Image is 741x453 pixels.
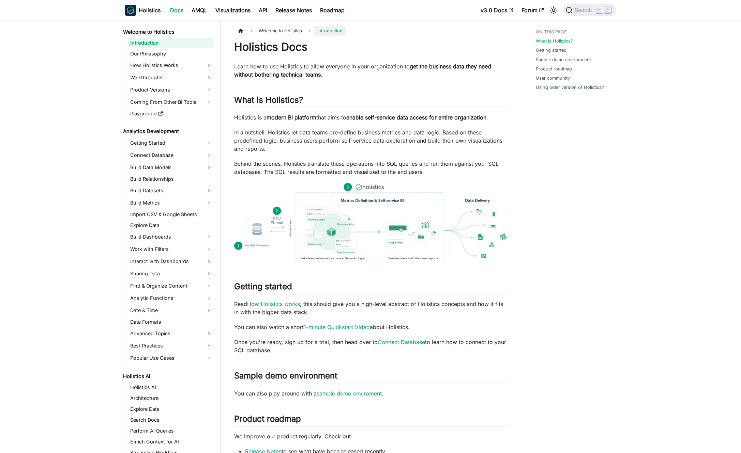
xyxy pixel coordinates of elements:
a: Analytics Development [121,127,214,136]
a: AMQL [187,5,211,16]
a: Holistics AI [121,372,214,381]
p: We improve our product regularly. Check out: [234,432,509,440]
strong: modern BI platform [267,114,316,121]
a: Best Practices [128,340,214,351]
a: Playground [128,109,214,118]
button: Switch between dark and light mode (currently light mode) [548,5,559,16]
img: Holistics [125,5,136,16]
a: Perform AI Queries [128,426,214,436]
a: Build Dashboards [128,231,214,242]
a: Home page [234,26,247,36]
a: Explore Data [128,221,214,230]
a: Explore Data [128,404,214,414]
a: Sharing Data [128,268,214,279]
span: Search [573,7,596,13]
a: sample demo enviroment [317,390,382,397]
b: Holistics [139,6,161,14]
a: Interact with Dashboards [128,256,214,267]
nav: Breadcrumbs [234,26,509,36]
p: Once you're ready, sign up for a trial, then head over to to learn how to connect to your SQL dat... [234,338,509,354]
h2: Sample demo environment [234,371,509,384]
a: Product Versions [128,84,214,95]
h2: Getting started [234,281,509,294]
a: Import CSV & Google Sheets [128,210,214,219]
button: Search (Command+K) [563,4,616,16]
a: Build Datasets [128,185,214,196]
p: Learn how to use Holistics to allow everyone in your organization to . [234,62,509,79]
a: Build Data Models [128,162,214,173]
a: Introduction [128,38,214,48]
a: Using older version of Holistics? [536,84,604,91]
a: Forum [517,5,548,16]
a: Docs [166,5,187,16]
a: Date & Time [128,305,214,316]
a: What is Holistics? [536,38,573,44]
img: How Holistics fits in your Data Stack [234,183,509,263]
p: In a nutshell: Holistics let data teams pre-define business metrics and data logic. Based on thes... [234,128,509,153]
a: v3.0 Docs [477,5,517,16]
a: Walkthroughs [128,72,214,83]
a: Connect Database [378,339,425,345]
a: Roadmap [316,5,349,16]
a: Coming From Other BI Tools [128,97,214,108]
a: How Holistics Works [128,60,214,71]
a: Release Notes [271,5,316,16]
nav: Docs sidebar [118,20,221,453]
a: Sample demo environment [536,56,591,63]
a: Popular Use Cases [128,353,214,363]
p: Behind the scenes, Holistics translate these operations into SQL queries and run them against you... [234,160,509,176]
a: Analytic Functions [128,293,214,304]
a: Architecture [128,393,214,403]
a: Build Metrics [128,197,214,208]
a: Data Formats [128,317,214,327]
a: Product roadmap [536,66,572,72]
a: 1-minute Quickstart Video [304,324,370,330]
strong: enable self-service data access for entire organization [346,114,486,121]
a: Getting started [536,47,566,53]
a: Visualizations [211,5,255,16]
h2: Product roadmap [234,414,509,427]
a: Search Docs [128,415,214,425]
a: Build Relationships [128,174,214,184]
a: Enrich Context for AI [128,437,214,447]
span: Welcome to Holistics [255,26,305,36]
a: Connect Database [128,150,214,161]
a: Holistics AI [128,383,214,392]
h2: What is Holistics? [234,95,509,108]
a: Advanced Topics [128,328,214,339]
a: Find & Organize Content [128,280,214,291]
p: Holistics is a that aims to . [234,113,509,122]
a: HolisticsHolistics [125,5,161,16]
a: Our Philosophy [128,49,214,59]
a: Welcome to Holistics [121,27,214,37]
p: You can also watch a short about Holistics. [234,323,509,331]
a: How Holistics works [247,301,300,307]
p: Read , this should give you a high-level abstract of Holistics concepts and how it fits in with t... [234,300,509,316]
kbd: ⌘ [596,7,603,13]
kbd: K [604,7,611,13]
a: Getting Started [128,137,214,148]
h1: Holistics Docs [234,40,509,54]
a: API [255,5,271,16]
a: Work with Filters [128,244,214,255]
a: User community [536,75,570,81]
span: Introduction [314,26,346,36]
p: You can also play around with a . [234,389,509,398]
